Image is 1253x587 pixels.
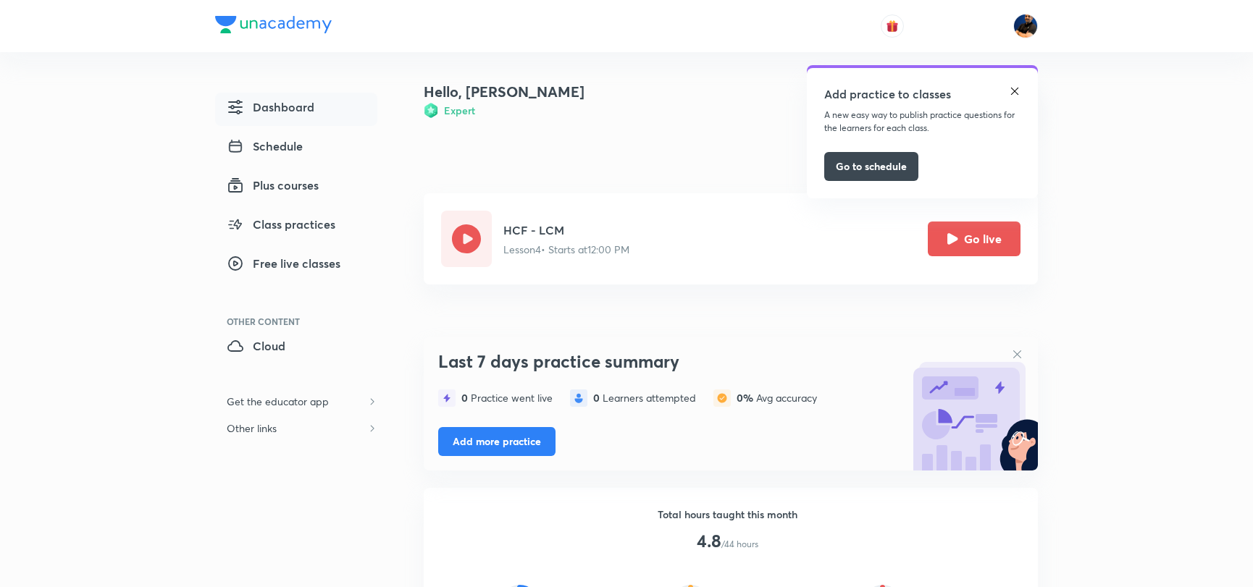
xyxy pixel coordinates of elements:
[227,255,340,272] span: Free live classes
[1124,531,1237,571] iframe: Help widget launcher
[824,152,918,181] button: Go to schedule
[215,171,377,204] a: Plus courses
[227,317,377,326] div: Other Content
[881,14,904,38] button: avatar
[215,93,377,126] a: Dashboard
[438,389,456,407] img: statistics
[227,177,319,194] span: Plus courses
[503,242,629,257] p: Lesson 4 • Starts at 12:00 PM
[593,391,603,405] span: 0
[424,81,584,103] h4: Hello, [PERSON_NAME]
[215,16,332,33] img: Company Logo
[444,103,475,118] h6: Expert
[908,340,1038,470] img: bg
[215,210,377,243] a: Class practices
[424,103,438,118] img: Badge
[737,392,817,404] div: Avg accuracy
[928,221,1021,256] button: Go live
[461,392,553,404] div: Practice went live
[1013,14,1038,38] img: Saral Nashier
[438,351,900,372] h3: Last 7 days practice summary
[438,427,556,456] button: Add more practice
[658,507,797,522] h6: Total hours taught this month
[737,391,756,405] span: 0%
[697,531,721,552] h3: 4.8
[215,249,377,282] a: Free live classes
[570,389,587,407] img: statistics
[593,392,696,404] div: Learners attempted
[215,388,340,415] h6: Get the educator app
[713,389,731,407] img: statistics
[824,85,951,103] h5: Add practice to classes
[1009,85,1021,97] img: close
[721,538,758,551] p: /44 hours
[824,109,1021,135] p: A new easy way to publish practice questions for the learners for each class.
[215,415,288,442] h6: Other links
[461,391,471,405] span: 0
[227,337,285,355] span: Cloud
[503,221,629,239] h5: HCF - LCM
[215,331,377,365] a: Cloud
[886,20,899,33] img: avatar
[227,98,314,116] span: Dashboard
[215,132,377,165] a: Schedule
[215,16,332,37] a: Company Logo
[227,216,335,233] span: Class practices
[227,138,303,155] span: Schedule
